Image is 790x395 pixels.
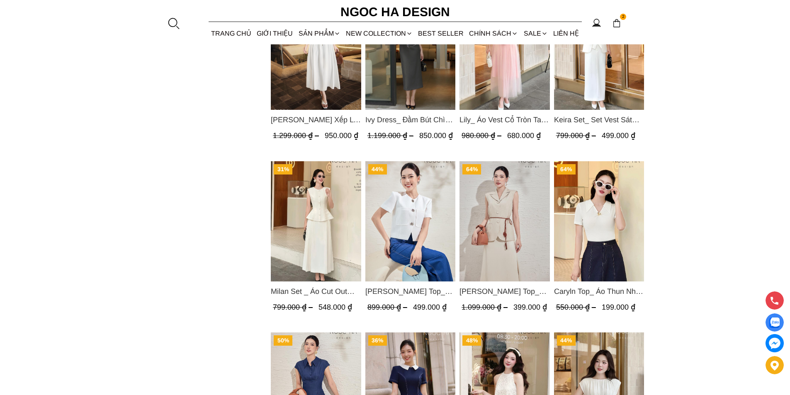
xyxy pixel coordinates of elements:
img: Display image [769,317,780,328]
span: Ivy Dress_ Đầm Bút Chì Vai Chờm Màu Ghi Mix Cổ Trắng D1005 [365,114,455,126]
a: Link to Milan Set _ Áo Cut Out Tùng Không Tay Kết Hợp Chân Váy Xếp Ly A1080+CV139 [271,286,361,297]
a: Link to Laura Top_ Áo Vest Cổ Tròn Dáng Suông Lửng A1079 [365,286,455,297]
a: Product image - Caryln Top_ Áo Thun Nhún Ngực Tay Cộc Màu Đỏ A1062 [554,161,644,281]
a: SALE [521,22,550,44]
a: Link to Audrey Top_ Áo Vest Linen Dáng Suông A1074 [459,286,550,297]
span: 680.000 ₫ [507,131,541,140]
img: Laura Top_ Áo Vest Cổ Tròn Dáng Suông Lửng A1079 [365,161,455,281]
span: 1.099.000 ₫ [462,303,510,311]
span: 950.000 ₫ [325,131,358,140]
span: 2 [620,14,627,20]
a: TRANG CHỦ [209,22,254,44]
span: 399.000 ₫ [513,303,547,311]
a: Product image - Audrey Top_ Áo Vest Linen Dáng Suông A1074 [459,161,550,281]
img: Caryln Top_ Áo Thun Nhún Ngực Tay Cộc Màu Đỏ A1062 [554,161,644,281]
img: Milan Set _ Áo Cut Out Tùng Không Tay Kết Hợp Chân Váy Xếp Ly A1080+CV139 [271,161,361,281]
a: NEW COLLECTION [343,22,415,44]
a: Link to Lily_ Áo Vest Cổ Tròn Tay Lừng Mix Chân Váy Lưới Màu Hồng A1082+CV140 [459,114,550,126]
a: Link to Keira Set_ Set Vest Sát Nách Kết Hợp Chân Váy Bút Chì Mix Áo Khoác BJ141+ A1083 [554,114,644,126]
a: GIỚI THIỆU [254,22,296,44]
span: [PERSON_NAME] Top_ Áo Vest Cổ Tròn Dáng Suông Lửng A1079 [365,286,455,297]
div: SẢN PHẨM [296,22,343,44]
span: 1.299.000 ₫ [273,131,321,140]
a: Display image [766,313,784,332]
span: [PERSON_NAME] Top_ Áo Vest Linen Dáng Suông A1074 [459,286,550,297]
span: 199.000 ₫ [601,303,635,311]
a: BEST SELLER [416,22,467,44]
span: Milan Set _ Áo Cut Out Tùng Không Tay Kết Hợp Chân Váy Xếp Ly A1080+CV139 [271,286,361,297]
a: messenger [766,334,784,352]
a: Link to Ella Dress_Đầm Xếp Ly Xòe Khóa Đồng Màu Trắng D1006 [271,114,361,126]
span: 548.000 ₫ [318,303,352,311]
div: Chính sách [467,22,521,44]
span: 799.000 ₫ [556,131,598,140]
a: Link to Ivy Dress_ Đầm Bút Chì Vai Chờm Màu Ghi Mix Cổ Trắng D1005 [365,114,455,126]
span: 850.000 ₫ [419,131,452,140]
span: 799.000 ₫ [273,303,315,311]
a: LIÊN HỆ [550,22,581,44]
a: Product image - Laura Top_ Áo Vest Cổ Tròn Dáng Suông Lửng A1079 [365,161,455,281]
span: 899.000 ₫ [367,303,409,311]
span: Caryln Top_ Áo Thun Nhún Ngực Tay Cộc Màu Đỏ A1062 [554,286,644,297]
span: Lily_ Áo Vest Cổ Tròn Tay Lừng Mix Chân Váy Lưới Màu Hồng A1082+CV140 [459,114,550,126]
a: Product image - Milan Set _ Áo Cut Out Tùng Không Tay Kết Hợp Chân Váy Xếp Ly A1080+CV139 [271,161,361,281]
span: 980.000 ₫ [462,131,503,140]
span: 499.000 ₫ [601,131,635,140]
a: Link to Caryln Top_ Áo Thun Nhún Ngực Tay Cộc Màu Đỏ A1062 [554,286,644,297]
span: 499.000 ₫ [413,303,446,311]
span: 550.000 ₫ [556,303,598,311]
span: 1.199.000 ₫ [367,131,415,140]
span: Keira Set_ Set Vest Sát Nách Kết Hợp Chân Váy Bút Chì Mix Áo Khoác BJ141+ A1083 [554,114,644,126]
img: img-CART-ICON-ksit0nf1 [612,19,621,28]
img: Audrey Top_ Áo Vest Linen Dáng Suông A1074 [459,161,550,281]
span: [PERSON_NAME] Xếp Ly Xòe Khóa Đồng Màu Trắng D1006 [271,114,361,126]
a: Ngoc Ha Design [333,2,457,22]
